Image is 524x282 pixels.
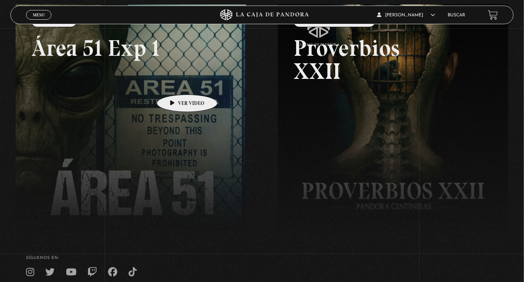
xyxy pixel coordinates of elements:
h4: SÍguenos en: [26,256,498,260]
span: Menu [33,13,45,17]
span: [PERSON_NAME] [377,13,435,17]
span: Cerrar [30,19,48,24]
a: Buscar [448,13,466,17]
a: View your shopping cart [488,10,498,20]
